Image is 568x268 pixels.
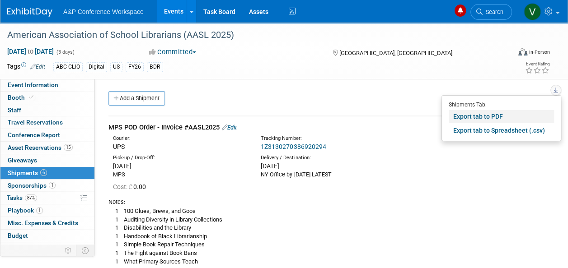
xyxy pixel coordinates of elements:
[449,99,554,109] div: Shipments Tab:
[0,167,94,179] a: Shipments6
[449,124,554,137] a: Export tab to Spreadsheet (.csv)
[261,143,326,150] a: 1Z3130270386920294
[40,169,47,176] span: 6
[26,48,35,55] span: to
[8,131,60,139] span: Conference Report
[518,48,527,55] img: Format-Inperson.png
[113,135,247,142] div: Courier:
[113,154,247,162] div: Pick-up / Drop-Off:
[0,154,94,166] a: Giveaways
[470,4,512,20] a: Search
[222,124,237,131] a: Edit
[8,219,78,226] span: Misc. Expenses & Credits
[56,49,75,55] span: (3 days)
[7,47,54,55] span: [DATE] [DATE]
[0,142,94,154] a: Asset Reservations15
[108,123,543,132] div: MPS POD Order - Invoice #AASL2025
[8,119,63,126] span: Travel Reservations
[76,245,95,256] td: Toggle Event Tabs
[64,144,73,151] span: 15
[113,183,133,190] span: Cost: £
[261,154,395,162] div: Delivery / Destination:
[147,62,163,72] div: BDR
[113,142,247,151] div: UPS
[525,62,549,66] div: Event Rating
[63,8,144,15] span: A&P Conference Workspace
[483,9,503,15] span: Search
[7,62,45,72] td: Tags
[524,3,541,20] img: Veronica Dove
[0,116,94,129] a: Travel Reservations
[8,245,68,252] span: ROI, Objectives & ROO
[4,27,503,43] div: American Association of School Librarians (AASL 2025)
[0,92,94,104] a: Booth
[86,62,107,72] div: Digital
[110,62,122,72] div: US
[8,169,47,176] span: Shipments
[0,129,94,141] a: Conference Report
[36,207,43,214] span: 1
[30,64,45,70] a: Edit
[8,232,28,239] span: Budget
[0,217,94,229] a: Misc. Expenses & Credits
[8,207,43,214] span: Playbook
[0,180,94,192] a: Sponsorships1
[61,245,76,256] td: Personalize Event Tab Strip
[8,81,58,88] span: Event Information
[471,47,550,60] div: Event Format
[8,94,35,101] span: Booth
[126,62,144,72] div: FY26
[108,91,165,106] a: Add a Shipment
[8,106,21,114] span: Staff
[113,162,247,171] div: [DATE]
[49,182,56,189] span: 1
[113,183,150,190] span: 0.00
[0,204,94,217] a: Playbook1
[113,171,247,179] div: MPS
[261,171,395,179] div: NY Office by [DATE] LATEST
[8,157,37,164] span: Giveaways
[449,110,554,123] a: Export tab to PDF
[0,242,94,254] a: ROI, Objectives & ROO
[8,144,73,151] span: Asset Reservations
[25,194,37,201] span: 87%
[0,79,94,91] a: Event Information
[0,192,94,204] a: Tasks87%
[261,135,432,142] div: Tracking Number:
[108,198,543,206] div: Notes:
[53,62,83,72] div: ABC-CLIO
[7,8,52,17] img: ExhibitDay
[8,182,56,189] span: Sponsorships
[0,104,94,116] a: Staff
[261,162,395,171] div: [DATE]
[7,194,37,201] span: Tasks
[29,95,33,100] i: Booth reservation complete
[0,230,94,242] a: Budget
[339,50,452,56] span: [GEOGRAPHIC_DATA], [GEOGRAPHIC_DATA]
[146,47,200,57] button: Committed
[529,49,550,55] div: In-Person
